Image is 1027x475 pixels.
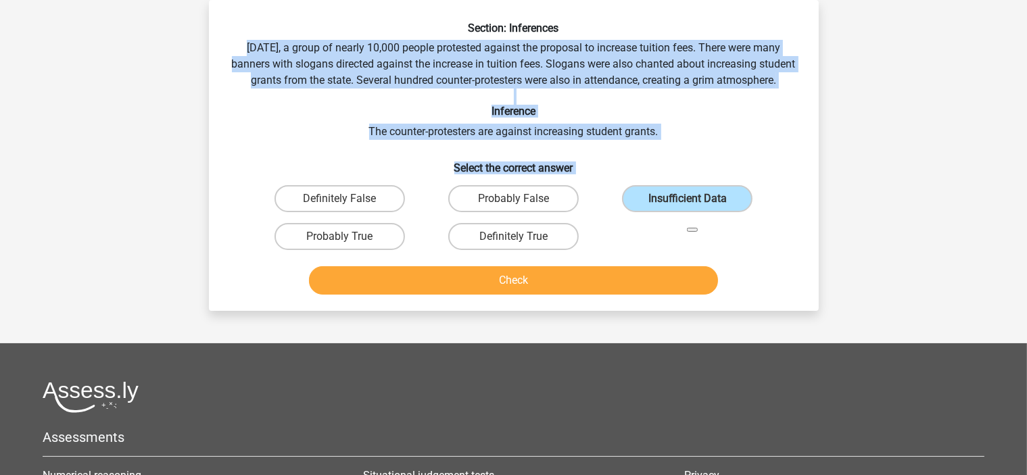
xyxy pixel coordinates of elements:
div: [DATE], a group of nearly 10,000 people protested against the proposal to increase tuition fees. ... [214,22,813,300]
label: Insufficient Data [622,185,753,212]
label: Definitely True [448,223,579,250]
h6: Inference [231,105,797,118]
button: Check [309,266,718,295]
h5: Assessments [43,429,984,445]
h6: Select the correct answer [231,151,797,174]
label: Definitely False [274,185,405,212]
label: Probably True [274,223,405,250]
img: Assessly logo [43,381,139,413]
label: Probably False [448,185,579,212]
h6: Section: Inferences [231,22,797,34]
